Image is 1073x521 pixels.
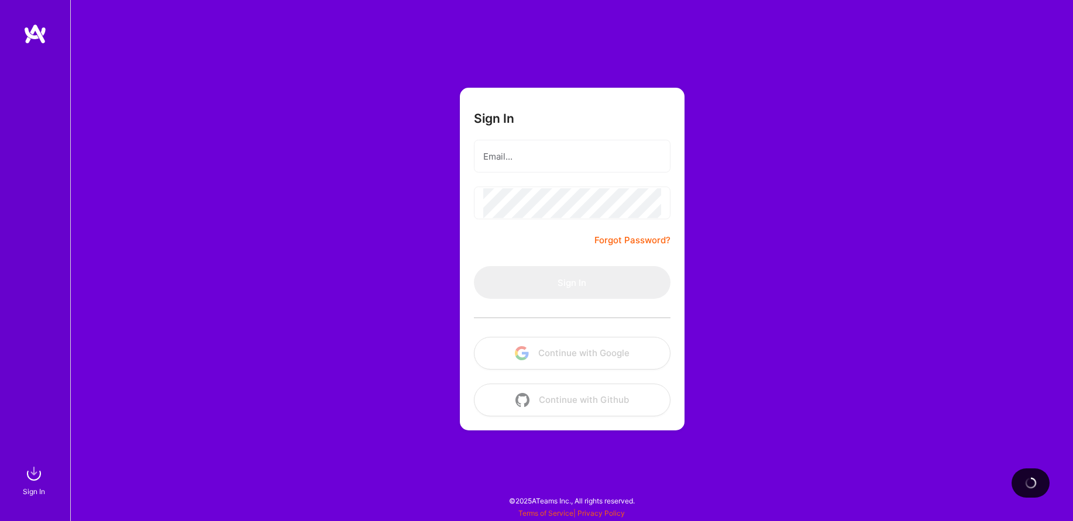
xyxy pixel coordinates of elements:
[474,266,670,299] button: Sign In
[594,233,670,247] a: Forgot Password?
[474,384,670,416] button: Continue with Github
[70,486,1073,515] div: © 2025 ATeams Inc., All rights reserved.
[1025,477,1037,489] img: loading
[23,23,47,44] img: logo
[515,346,529,360] img: icon
[518,509,573,517] a: Terms of Service
[25,462,46,498] a: sign inSign In
[515,393,529,407] img: icon
[474,337,670,370] button: Continue with Google
[483,142,661,171] input: Email...
[22,462,46,485] img: sign in
[474,111,514,126] h3: Sign In
[577,509,625,517] a: Privacy Policy
[518,509,625,517] span: |
[23,485,45,498] div: Sign In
